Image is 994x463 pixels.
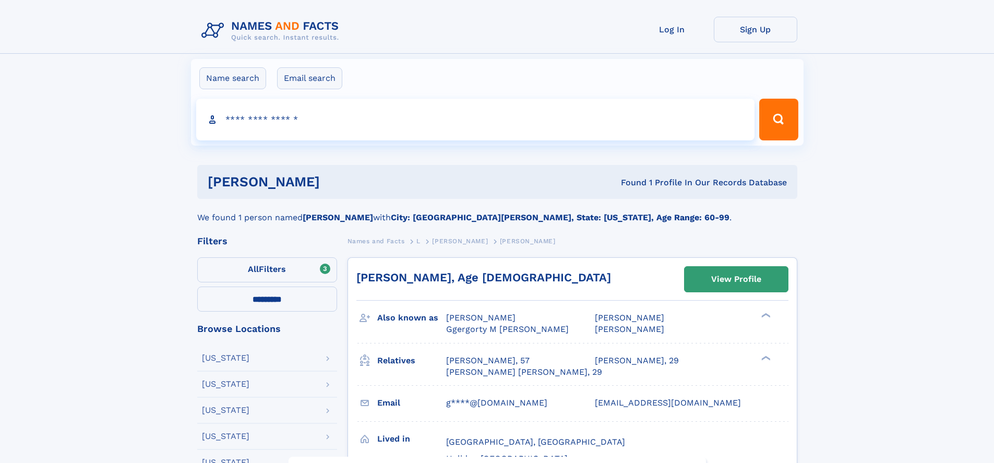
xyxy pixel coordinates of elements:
[685,267,788,292] a: View Profile
[248,264,259,274] span: All
[202,432,249,441] div: [US_STATE]
[446,355,530,366] a: [PERSON_NAME], 57
[202,406,249,414] div: [US_STATE]
[197,236,337,246] div: Filters
[759,354,771,361] div: ❯
[208,175,471,188] h1: [PERSON_NAME]
[711,267,761,291] div: View Profile
[202,380,249,388] div: [US_STATE]
[446,313,516,323] span: [PERSON_NAME]
[500,238,556,245] span: [PERSON_NAME]
[630,17,714,42] a: Log In
[416,238,421,245] span: L
[595,355,679,366] a: [PERSON_NAME], 29
[714,17,797,42] a: Sign Up
[446,437,625,447] span: [GEOGRAPHIC_DATA], [GEOGRAPHIC_DATA]
[196,99,755,140] input: search input
[377,309,446,327] h3: Also known as
[595,398,741,408] span: [EMAIL_ADDRESS][DOMAIN_NAME]
[348,234,405,247] a: Names and Facts
[595,324,664,334] span: [PERSON_NAME]
[199,67,266,89] label: Name search
[277,67,342,89] label: Email search
[377,394,446,412] h3: Email
[197,324,337,334] div: Browse Locations
[446,324,569,334] span: Ggergorty M [PERSON_NAME]
[197,257,337,282] label: Filters
[197,17,348,45] img: Logo Names and Facts
[197,199,797,224] div: We found 1 person named with .
[759,99,798,140] button: Search Button
[356,271,611,284] a: [PERSON_NAME], Age [DEMOGRAPHIC_DATA]
[470,177,787,188] div: Found 1 Profile In Our Records Database
[391,212,729,222] b: City: [GEOGRAPHIC_DATA][PERSON_NAME], State: [US_STATE], Age Range: 60-99
[377,430,446,448] h3: Lived in
[432,238,488,245] span: [PERSON_NAME]
[446,366,602,378] a: [PERSON_NAME] [PERSON_NAME], 29
[377,352,446,370] h3: Relatives
[303,212,373,222] b: [PERSON_NAME]
[416,234,421,247] a: L
[595,313,664,323] span: [PERSON_NAME]
[202,354,249,362] div: [US_STATE]
[432,234,488,247] a: [PERSON_NAME]
[759,312,771,319] div: ❯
